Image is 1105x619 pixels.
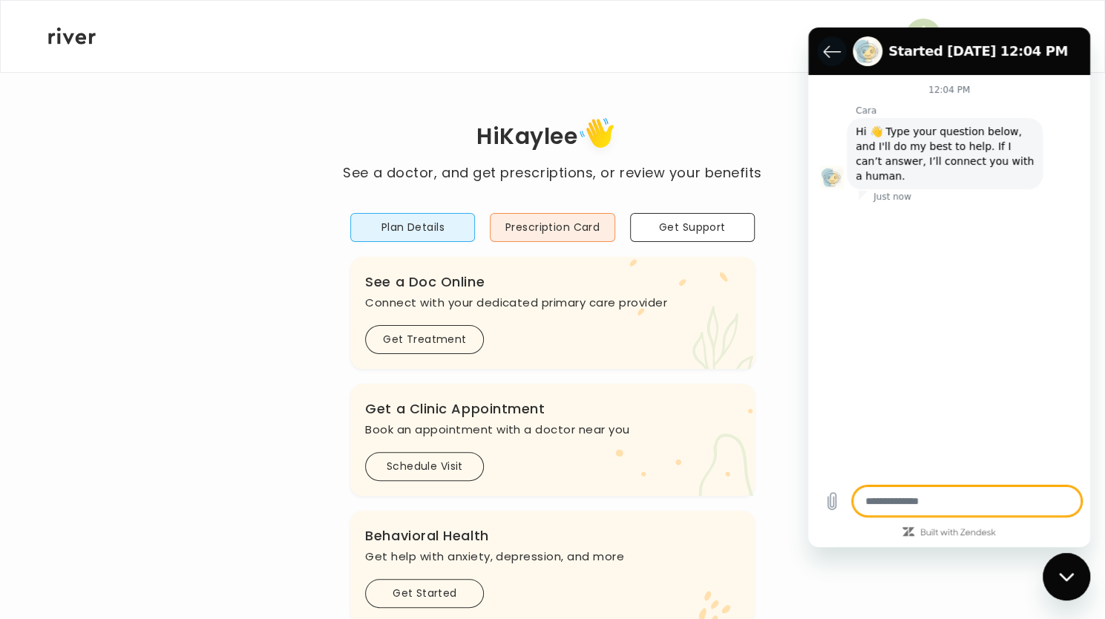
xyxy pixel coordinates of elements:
p: [PERSON_NAME] [950,26,1042,47]
h1: Hi Kaylee [343,113,761,163]
button: Schedule Visit [365,452,484,481]
button: user avatar[PERSON_NAME] [905,19,1057,54]
p: Book an appointment with a doctor near you [365,419,739,440]
button: Prescription Card [490,213,614,242]
button: Get Treatment [365,325,484,354]
p: Get help with anxiety, depression, and more [365,546,739,567]
button: Get Started [365,579,484,608]
p: See a doctor, and get prescriptions, or review your benefits [343,163,761,183]
iframe: Button to launch messaging window, conversation in progress [1043,553,1090,600]
p: Connect with your dedicated primary care provider [365,292,739,313]
iframe: Messaging window [808,27,1090,547]
h3: See a Doc Online [365,272,739,292]
h3: Get a Clinic Appointment [365,399,739,419]
img: user avatar [905,19,941,54]
h3: Behavioral Health [365,525,739,546]
button: Plan Details [350,213,475,242]
button: Get Support [630,213,755,242]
